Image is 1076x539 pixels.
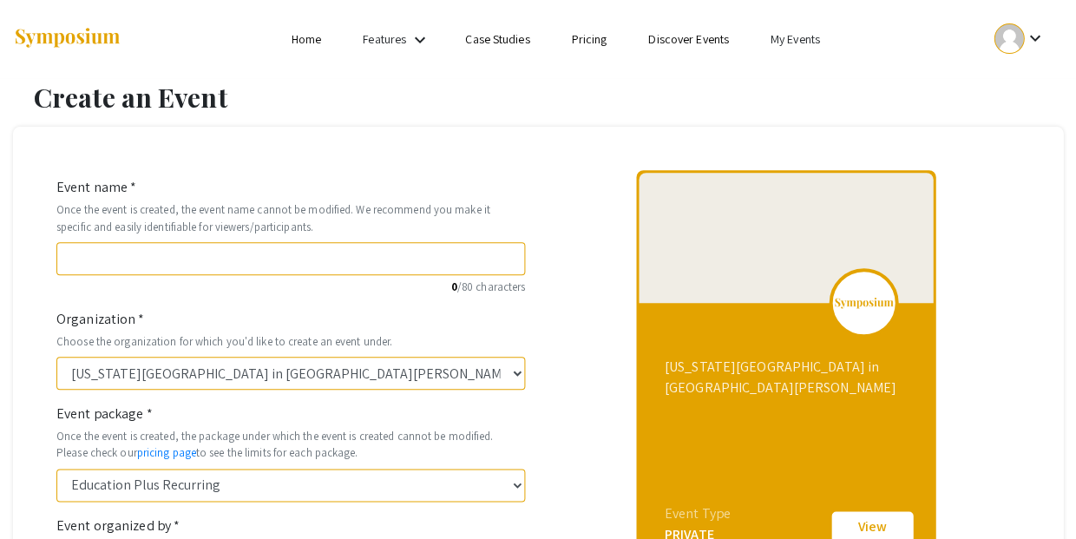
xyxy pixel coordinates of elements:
div: [US_STATE][GEOGRAPHIC_DATA] in [GEOGRAPHIC_DATA][PERSON_NAME] [665,357,911,398]
label: Event organized by * [56,516,180,536]
a: My Events [770,31,819,47]
a: Features [363,31,406,47]
a: pricing page [137,445,196,460]
small: /80 characters [56,279,525,295]
a: Home [292,31,321,47]
mat-icon: Expand account dropdown [1024,28,1045,49]
img: logo_v2.png [833,297,894,309]
label: Event name * [56,177,136,198]
small: Once the event is created, the package under which the event is created cannot be modified. Pleas... [56,428,525,461]
small: Choose the organization for which you'd like to create an event under. [56,333,525,350]
div: Event Type [665,503,731,524]
button: Expand account dropdown [975,19,1063,58]
label: Event package * [56,404,153,424]
mat-icon: Expand Features list [410,30,430,50]
span: 0 [450,279,456,294]
h1: Create an Event [34,82,1063,113]
a: Case Studies [465,31,529,47]
a: Discover Events [648,31,729,47]
iframe: Chat [13,461,74,526]
img: Symposium by ForagerOne [13,27,121,50]
small: Once the event is created, the event name cannot be modified. We recommend you make it specific a... [56,201,525,234]
a: Pricing [571,31,607,47]
label: Organization * [56,309,144,330]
